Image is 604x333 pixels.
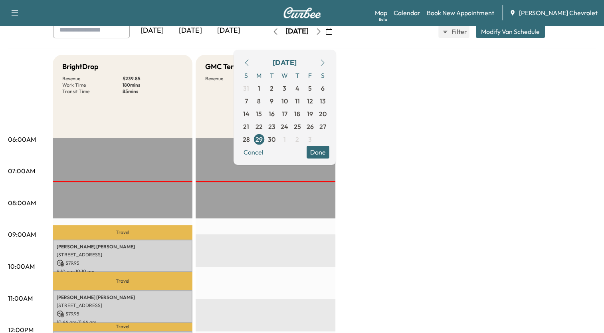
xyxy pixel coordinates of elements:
[123,82,183,88] p: 180 mins
[243,122,249,131] span: 21
[243,109,250,119] span: 14
[375,8,387,18] a: MapBeta
[295,135,299,144] span: 2
[295,83,299,93] span: 4
[476,25,545,38] button: Modify Van Schedule
[452,27,466,36] span: Filter
[62,75,123,82] p: Revenue
[133,22,171,40] div: [DATE]
[281,122,288,131] span: 24
[57,260,188,267] p: $ 79.95
[317,69,329,82] span: S
[519,8,598,18] span: [PERSON_NAME] Chevrolet
[307,109,313,119] span: 19
[205,61,247,72] h5: GMC Terrain
[53,323,192,331] p: Travel
[8,262,35,271] p: 10:00AM
[319,122,326,131] span: 27
[268,122,275,131] span: 23
[62,88,123,95] p: Transit Time
[265,69,278,82] span: T
[57,268,188,275] p: 9:10 am - 10:10 am
[308,135,312,144] span: 3
[253,69,265,82] span: M
[308,83,312,93] span: 5
[319,109,327,119] span: 20
[256,109,262,119] span: 15
[8,166,35,176] p: 07:00AM
[255,135,263,144] span: 29
[8,293,33,303] p: 11:00AM
[307,146,329,159] button: Done
[57,302,188,309] p: [STREET_ADDRESS]
[283,83,286,93] span: 3
[270,96,273,106] span: 9
[57,294,188,301] p: [PERSON_NAME] [PERSON_NAME]
[438,25,469,38] button: Filter
[269,109,275,119] span: 16
[243,83,249,93] span: 31
[8,230,36,239] p: 09:00AM
[295,96,300,106] span: 11
[57,310,188,317] p: $ 79.95
[53,272,192,290] p: Travel
[171,22,210,40] div: [DATE]
[53,225,192,240] p: Travel
[240,146,267,159] button: Cancel
[240,69,253,82] span: S
[8,135,36,144] p: 06:00AM
[285,26,309,36] div: [DATE]
[8,198,36,208] p: 08:00AM
[304,69,317,82] span: F
[258,83,260,93] span: 1
[307,122,314,131] span: 26
[282,109,287,119] span: 17
[243,135,250,144] span: 28
[123,88,183,95] p: 85 mins
[205,75,265,82] p: Revenue
[307,96,313,106] span: 12
[320,96,326,106] span: 13
[57,252,188,258] p: [STREET_ADDRESS]
[394,8,420,18] a: Calendar
[321,83,325,93] span: 6
[210,22,248,40] div: [DATE]
[294,122,301,131] span: 25
[427,8,494,18] a: Book New Appointment
[268,135,275,144] span: 30
[62,82,123,88] p: Work Time
[57,244,188,250] p: [PERSON_NAME] [PERSON_NAME]
[291,69,304,82] span: T
[257,96,261,106] span: 8
[283,135,286,144] span: 1
[283,7,321,18] img: Curbee Logo
[379,16,387,22] div: Beta
[62,61,99,72] h5: BrightDrop
[255,122,263,131] span: 22
[245,96,248,106] span: 7
[278,69,291,82] span: W
[123,75,183,82] p: $ 239.85
[57,319,188,325] p: 10:44 am - 11:44 am
[294,109,300,119] span: 18
[273,57,297,68] div: [DATE]
[270,83,273,93] span: 2
[281,96,288,106] span: 10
